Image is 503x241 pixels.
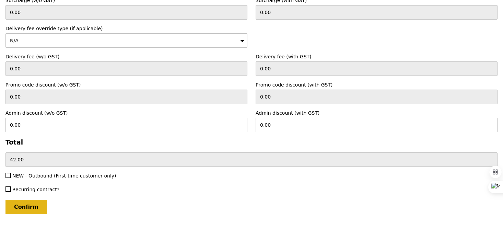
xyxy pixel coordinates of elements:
[5,139,498,146] h3: Total
[12,187,59,192] span: Recurring contract?
[256,81,498,88] label: Promo code discount (with GST)
[256,53,498,60] label: Delivery fee (with GST)
[5,186,11,192] input: Recurring contract?
[256,110,498,116] label: Admin discount (with GST)
[5,25,247,32] label: Delivery fee override type (if applicable)
[12,173,116,179] span: NEW - Outbound (First-time customer only)
[5,173,11,178] input: NEW - Outbound (First-time customer only)
[5,200,47,214] input: Confirm
[5,81,247,88] label: Promo code discount (w/o GST)
[5,53,247,60] label: Delivery fee (w/o GST)
[5,110,247,116] label: Admin discount (w/o GST)
[10,38,19,43] span: N/A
